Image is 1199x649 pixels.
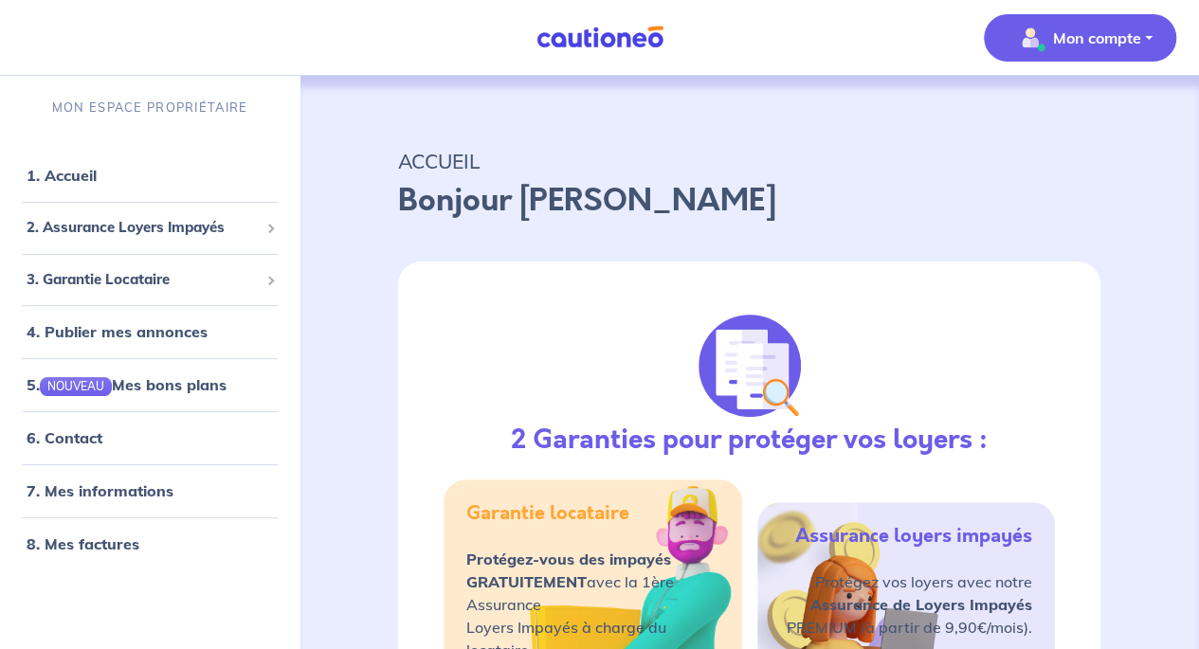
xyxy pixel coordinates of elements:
[8,156,292,194] div: 1. Accueil
[27,481,173,500] a: 7. Mes informations
[466,502,629,525] h5: Garantie locataire
[1015,23,1045,53] img: illu_account_valid_menu.svg
[466,550,671,591] strong: Protégez-vous des impayés GRATUITEMENT
[27,322,208,341] a: 4. Publier mes annonces
[511,424,988,457] h3: 2 Garanties pour protéger vos loyers :
[27,269,259,291] span: 3. Garantie Locataire
[27,428,102,447] a: 6. Contact
[8,525,292,563] div: 8. Mes factures
[27,166,97,185] a: 1. Accueil
[8,366,292,404] div: 5.NOUVEAUMes bons plans
[398,178,1100,224] p: Bonjour [PERSON_NAME]
[52,99,247,117] p: MON ESPACE PROPRIÉTAIRE
[27,534,139,553] a: 8. Mes factures
[810,595,1032,614] strong: Assurance de Loyers Impayés
[787,570,1032,639] p: Protégez vos loyers avec notre PREMIUM (à partir de 9,90€/mois).
[1053,27,1141,49] p: Mon compte
[984,14,1176,62] button: illu_account_valid_menu.svgMon compte
[398,144,1100,178] p: ACCUEIL
[529,26,671,49] img: Cautioneo
[699,315,801,417] img: justif-loupe
[8,472,292,510] div: 7. Mes informations
[8,209,292,246] div: 2. Assurance Loyers Impayés
[8,419,292,457] div: 6. Contact
[8,261,292,298] div: 3. Garantie Locataire
[27,375,227,394] a: 5.NOUVEAUMes bons plans
[27,217,259,239] span: 2. Assurance Loyers Impayés
[8,313,292,351] div: 4. Publier mes annonces
[795,525,1032,548] h5: Assurance loyers impayés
